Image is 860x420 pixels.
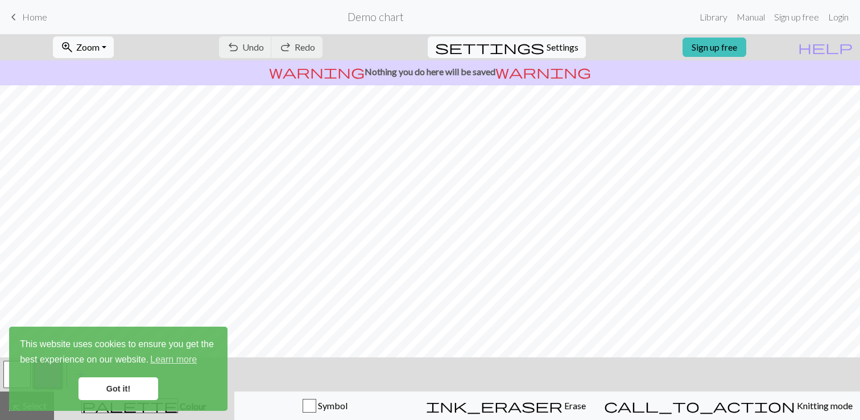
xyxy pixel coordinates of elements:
button: Knitting mode [597,392,860,420]
a: Sign up free [683,38,746,57]
a: Login [824,6,853,28]
span: warning [495,64,591,80]
span: Symbol [316,400,348,411]
a: learn more about cookies [148,351,199,368]
a: Sign up free [770,6,824,28]
a: dismiss cookie message [78,377,158,400]
span: Knitting mode [795,400,853,411]
a: Manual [732,6,770,28]
button: Zoom [53,36,114,58]
span: Home [22,11,47,22]
button: SettingsSettings [428,36,586,58]
span: zoom_in [60,39,74,55]
span: highlight_alt [7,398,21,414]
i: Settings [435,40,544,54]
span: ink_eraser [426,398,563,414]
span: help [798,39,853,55]
p: Nothing you do here will be saved [5,65,855,79]
span: Erase [563,400,586,411]
span: Zoom [76,42,100,52]
span: settings [435,39,544,55]
div: cookieconsent [9,327,228,411]
span: This website uses cookies to ensure you get the best experience on our website. [20,337,217,368]
span: warning [269,64,365,80]
a: Library [695,6,732,28]
h2: Demo chart [348,10,404,23]
span: call_to_action [604,398,795,414]
span: keyboard_arrow_left [7,9,20,25]
button: Symbol [234,392,416,420]
a: Home [7,7,47,27]
button: Erase [415,392,597,420]
span: Settings [547,40,578,54]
